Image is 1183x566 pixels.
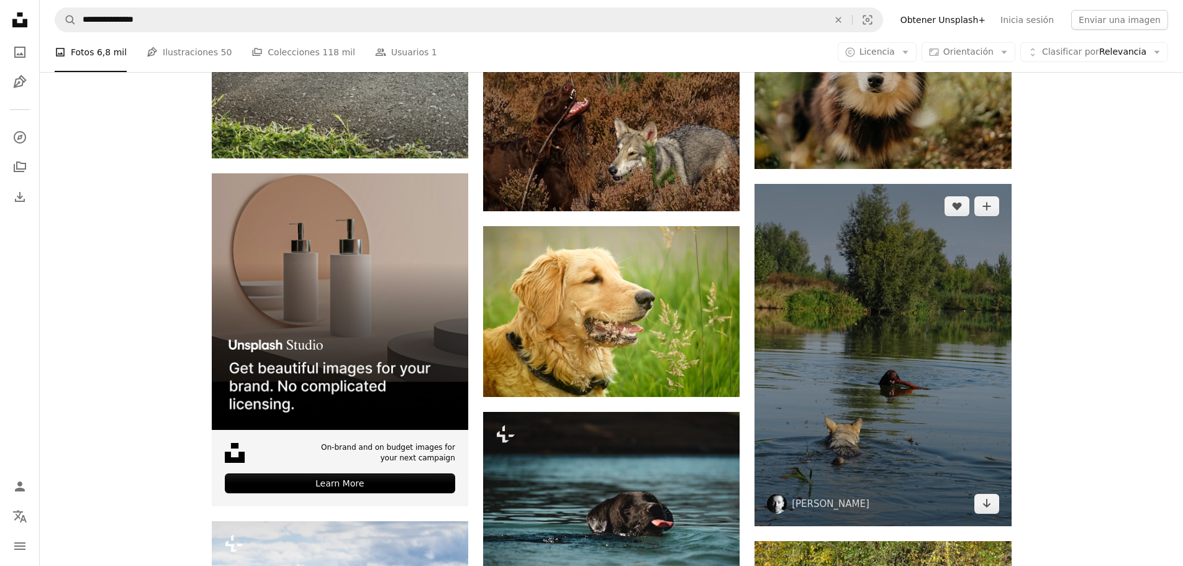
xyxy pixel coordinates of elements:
[7,474,32,499] a: Iniciar sesión / Registrarse
[220,45,232,59] span: 50
[859,47,895,57] span: Licencia
[7,185,32,209] a: Historial de descargas
[252,32,355,72] a: Colecciones 118 mil
[993,10,1061,30] a: Inicia sesión
[825,8,852,32] button: Borrar
[943,47,994,57] span: Orientación
[322,45,355,59] span: 118 mil
[7,504,32,529] button: Idioma
[767,494,787,514] img: Ve al perfil de Aldo Houtkamp
[1042,46,1146,58] span: Relevancia
[974,196,999,216] button: Añade a la colección
[1042,47,1099,57] span: Clasificar por
[7,155,32,180] a: Colecciones
[7,7,32,35] a: Inicio — Unsplash
[432,45,437,59] span: 1
[945,196,969,216] button: Me gusta
[755,184,1011,526] img: Dos animales en un cuerpo de agua
[212,173,468,506] a: On-brand and on budget images for your next campaignLearn More
[893,10,993,30] a: Obtener Unsplash+
[1071,10,1168,30] button: Enviar una imagen
[212,173,468,430] img: file-1715714113747-b8b0561c490eimage
[7,534,32,559] button: Menú
[853,8,882,32] button: Búsqueda visual
[225,443,245,463] img: file-1631678316303-ed18b8b5cb9cimage
[1020,42,1168,62] button: Clasificar porRelevancia
[792,498,869,510] a: [PERSON_NAME]
[922,42,1015,62] button: Orientación
[838,42,917,62] button: Licencia
[314,442,455,463] span: On-brand and on budget images for your next campaign
[225,473,455,493] div: Learn More
[755,349,1011,360] a: Dos animales en un cuerpo de agua
[755,66,1011,78] a: Un perro sentado en un campo
[483,19,740,211] img: Un perro y un lobo en un campo
[55,7,883,32] form: Encuentra imágenes en todo el sitio
[7,70,32,94] a: Ilustraciones
[7,125,32,150] a: Explorar
[375,32,437,72] a: Usuarios 1
[483,109,740,120] a: Un perro y un lobo en un campo
[974,494,999,514] a: Descargar
[7,40,32,65] a: Fotos
[483,226,740,397] img: Un perro con la boca abierta
[55,8,76,32] button: Buscar en Unsplash
[147,32,232,72] a: Ilustraciones 50
[483,306,740,317] a: Un perro con la boca abierta
[483,503,740,514] a: Un perro negro está nadando en el agua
